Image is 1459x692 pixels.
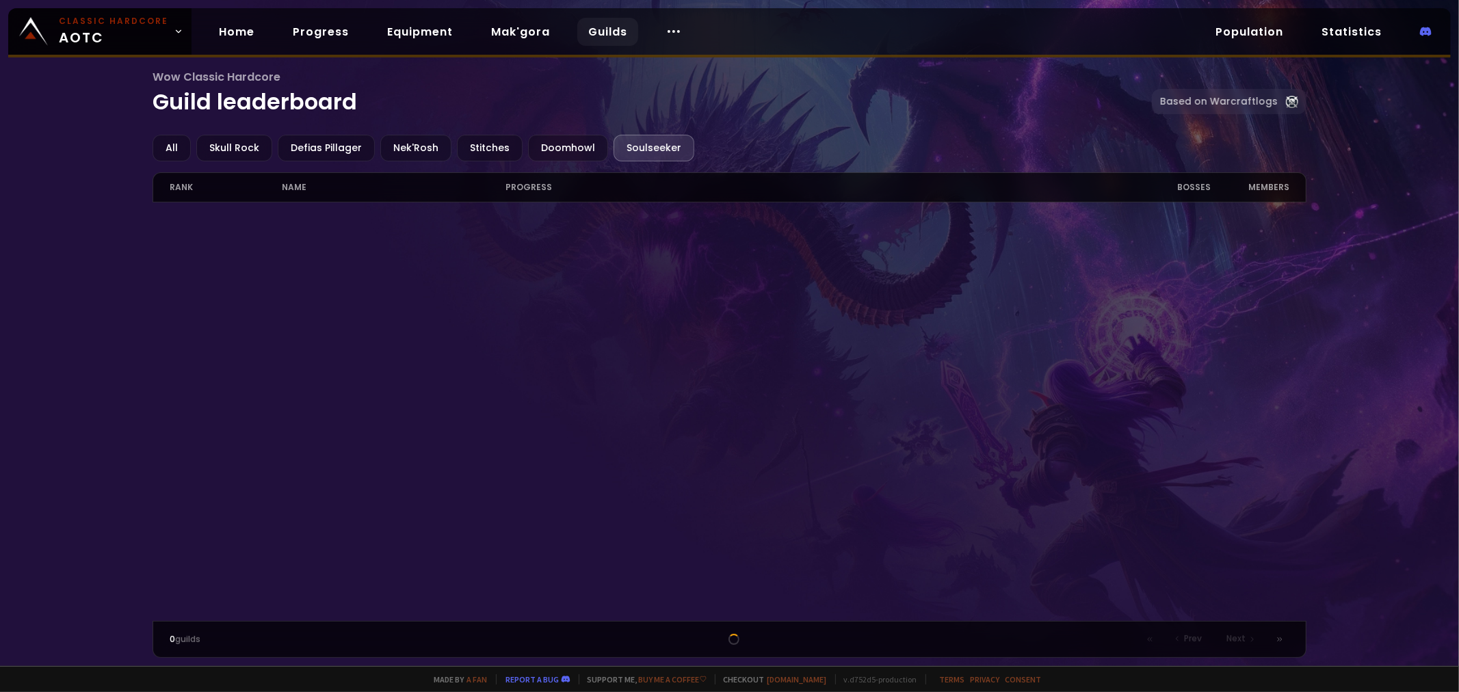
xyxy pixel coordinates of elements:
[153,135,191,161] div: All
[170,633,175,645] span: 0
[767,674,827,684] a: [DOMAIN_NAME]
[1211,173,1290,202] div: members
[282,18,360,46] a: Progress
[1205,18,1294,46] a: Population
[196,135,272,161] div: Skull Rock
[467,674,488,684] a: a fan
[376,18,464,46] a: Equipment
[282,173,505,202] div: name
[153,68,1152,118] h1: Guild leaderboard
[1122,173,1211,202] div: Bosses
[715,674,827,684] span: Checkout
[971,674,1000,684] a: Privacy
[1152,89,1306,114] a: Based on Warcraftlogs
[1286,96,1298,108] img: Warcraftlog
[208,18,265,46] a: Home
[1311,18,1393,46] a: Statistics
[940,674,965,684] a: Terms
[1005,674,1042,684] a: Consent
[579,674,707,684] span: Support me,
[505,173,1121,202] div: progress
[614,135,694,161] div: Soulseeker
[1226,633,1246,645] span: Next
[170,173,282,202] div: rank
[835,674,917,684] span: v. d752d5 - production
[1184,633,1202,645] span: Prev
[59,15,168,48] span: AOTC
[153,68,1152,85] span: Wow Classic Hardcore
[170,633,449,646] div: guilds
[8,8,192,55] a: Classic HardcoreAOTC
[528,135,608,161] div: Doomhowl
[480,18,561,46] a: Mak'gora
[380,135,451,161] div: Nek'Rosh
[59,15,168,27] small: Classic Hardcore
[639,674,707,684] a: Buy me a coffee
[278,135,375,161] div: Defias Pillager
[457,135,523,161] div: Stitches
[426,674,488,684] span: Made by
[506,674,560,684] a: Report a bug
[577,18,638,46] a: Guilds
